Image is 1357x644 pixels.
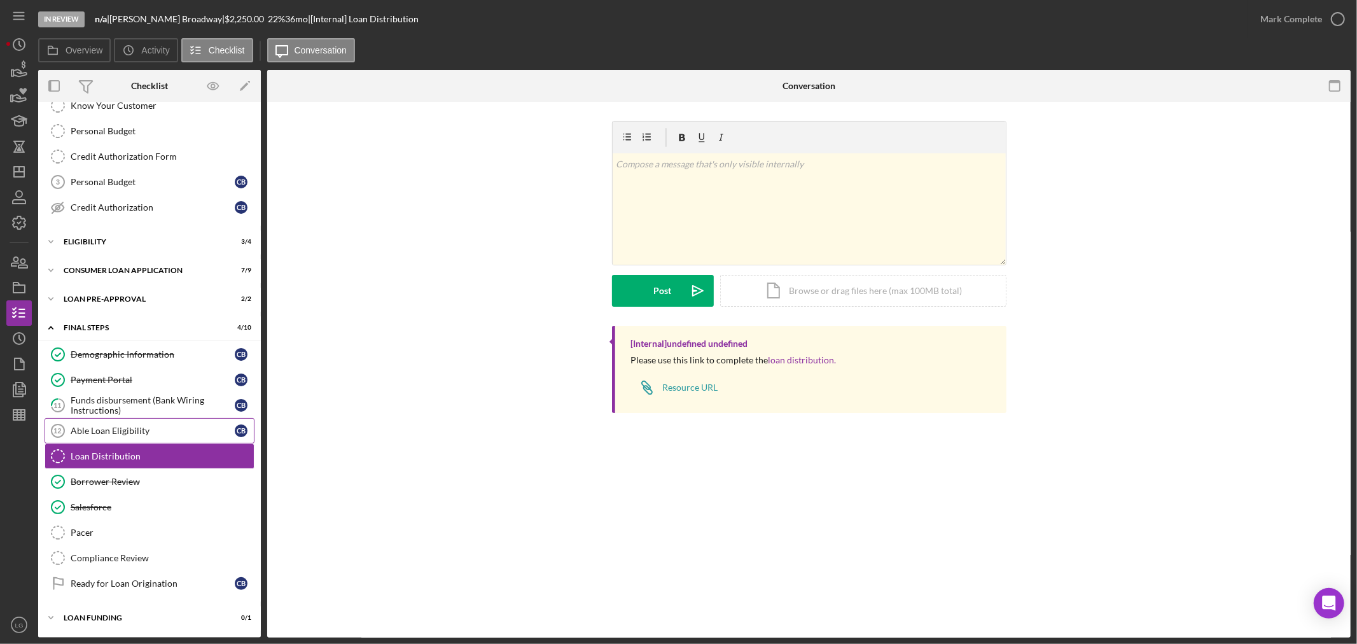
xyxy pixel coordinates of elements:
div: 0 / 1 [228,614,251,622]
a: 11Funds disbursement (Bank Wiring Instructions)CB [45,393,254,418]
div: C B [235,374,247,386]
div: Borrower Review [71,477,254,487]
div: 3 / 4 [228,238,251,246]
div: Compliance Review [71,553,254,563]
a: Demographic InformationCB [45,342,254,367]
a: Loan Distribution [45,444,254,469]
div: 2 / 2 [228,295,251,303]
div: [PERSON_NAME] Broadway | [109,14,225,24]
div: In Review [38,11,85,27]
div: Eligibility [64,238,219,246]
div: Resource URL [663,382,718,393]
a: Ready for Loan OriginationCB [45,571,254,596]
div: Conversation [783,81,835,91]
div: | [Internal] Loan Distribution [308,14,419,24]
div: Loan Funding [64,614,219,622]
b: n/a [95,13,107,24]
label: Conversation [295,45,347,55]
a: loan distribution. [769,354,837,365]
button: LG [6,612,32,638]
div: Credit Authorization [71,202,235,213]
div: [Internal] undefined undefined [631,339,748,349]
button: Mark Complete [1248,6,1351,32]
div: 7 / 9 [228,267,251,274]
div: Mark Complete [1260,6,1322,32]
div: C B [235,201,247,214]
button: Overview [38,38,111,62]
div: C B [235,424,247,437]
div: $2,250.00 [225,14,268,24]
div: Consumer Loan Application [64,267,219,274]
a: Personal Budget [45,118,254,144]
a: Payment PortalCB [45,367,254,393]
text: LG [15,622,24,629]
div: Checklist [131,81,168,91]
div: Personal Budget [71,126,254,136]
div: Pacer [71,528,254,538]
div: Ready for Loan Origination [71,578,235,589]
a: Borrower Review [45,469,254,494]
div: 36 mo [285,14,308,24]
a: Credit Authorization Form [45,144,254,169]
div: Payment Portal [71,375,235,385]
div: Open Intercom Messenger [1314,588,1344,619]
button: Checklist [181,38,253,62]
div: Know Your Customer [71,101,254,111]
button: Activity [114,38,177,62]
div: 22 % [268,14,285,24]
button: Post [612,275,714,307]
a: Credit AuthorizationCB [45,195,254,220]
tspan: 3 [56,178,60,186]
a: 12Able Loan EligibilityCB [45,418,254,444]
div: Credit Authorization Form [71,151,254,162]
div: Demographic Information [71,349,235,360]
a: Compliance Review [45,545,254,571]
a: Know Your Customer [45,93,254,118]
label: Checklist [209,45,245,55]
div: Loan Distribution [71,451,254,461]
div: | [95,14,109,24]
label: Activity [141,45,169,55]
div: C B [235,176,247,188]
div: Loan Pre-Approval [64,295,219,303]
div: Post [654,275,672,307]
label: Overview [66,45,102,55]
div: FINAL STEPS [64,324,219,332]
a: 3Personal BudgetCB [45,169,254,195]
div: C B [235,348,247,361]
a: Pacer [45,520,254,545]
a: Resource URL [631,375,718,400]
div: Please use this link to complete the [631,355,837,365]
div: C B [235,399,247,412]
div: C B [235,577,247,590]
a: Salesforce [45,494,254,520]
div: 4 / 10 [228,324,251,332]
tspan: 12 [53,427,61,435]
div: Salesforce [71,502,254,512]
tspan: 11 [54,401,62,409]
div: Funds disbursement (Bank Wiring Instructions) [71,395,235,416]
div: Personal Budget [71,177,235,187]
div: Able Loan Eligibility [71,426,235,436]
button: Conversation [267,38,356,62]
